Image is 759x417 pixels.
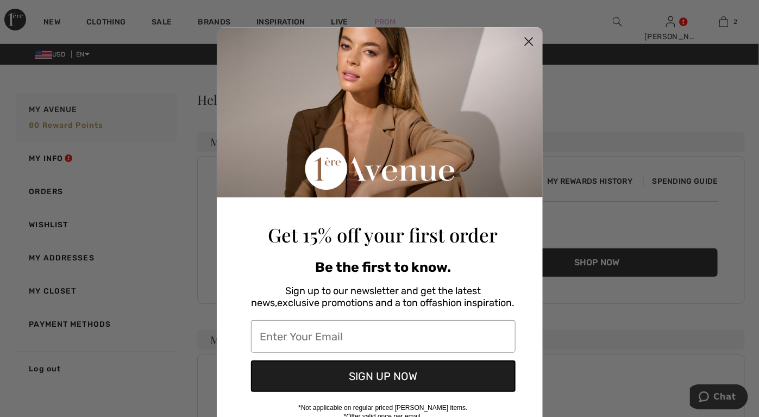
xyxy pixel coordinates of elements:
span: fashion inspiration. [432,297,515,309]
input: Enter Your Email [251,320,516,353]
button: SIGN UP NOW [251,360,516,392]
span: Get 15% off your first order [268,222,498,247]
span: exclusive promotions and a ton of [278,297,432,309]
span: Sign up to our newsletter and get the latest news, [252,285,481,309]
span: *Not applicable on regular priced [PERSON_NAME] items. [298,404,467,412]
button: Close dialog [519,32,538,51]
span: Chat [24,8,46,17]
span: Be the first to know. [315,259,451,275]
